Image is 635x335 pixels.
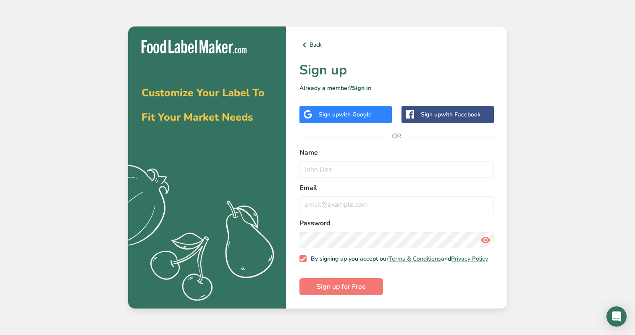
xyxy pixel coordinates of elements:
[299,196,494,213] input: email@example.com
[142,86,265,124] span: Customize Your Label To Fit Your Market Needs
[299,60,494,80] h1: Sign up
[299,218,494,228] label: Password
[299,84,494,92] p: Already a member?
[352,84,371,92] a: Sign in
[299,148,494,158] label: Name
[317,282,366,292] span: Sign up for Free
[142,40,247,54] img: Food Label Maker
[299,183,494,193] label: Email
[451,255,488,263] a: Privacy Policy
[421,110,480,119] div: Sign up
[307,255,488,263] span: By signing up you accept our and
[441,111,480,119] span: with Facebook
[339,111,372,119] span: with Google
[299,161,494,178] input: John Doe
[606,306,627,327] div: Open Intercom Messenger
[388,255,441,263] a: Terms & Conditions
[299,40,494,50] a: Back
[319,110,372,119] div: Sign up
[384,124,409,149] span: OR
[299,278,383,295] button: Sign up for Free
